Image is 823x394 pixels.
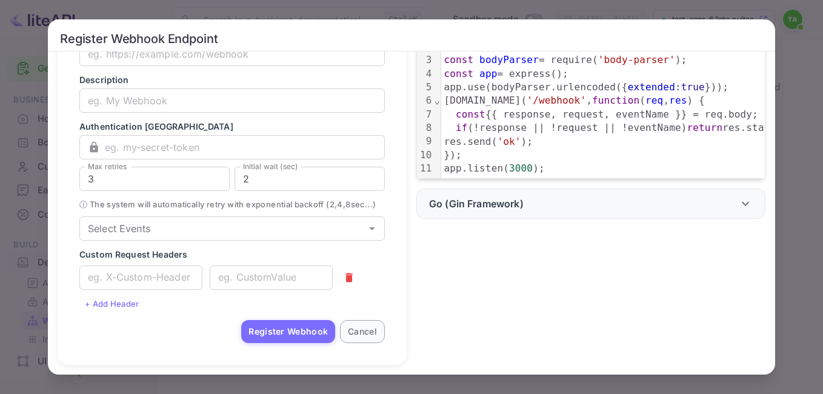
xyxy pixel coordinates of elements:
[592,95,639,106] span: function
[509,162,533,174] span: 3000
[444,68,473,79] span: const
[456,122,468,133] span: if
[645,95,663,106] span: req
[580,41,633,52] span: 'express'
[497,136,521,147] span: 'ok'
[79,88,385,113] input: eg. My Webhook
[417,162,434,175] div: 11
[429,196,524,211] p: Go (Gin Framework)
[364,220,381,237] button: Open
[417,81,434,94] div: 5
[79,198,385,212] span: ⓘ The system will automatically retry with exponential backoff ( 2 , 4 , 8 sec...)
[241,320,335,343] button: Register Webhook
[527,95,586,106] span: '/webhook'
[434,95,441,106] span: Fold line
[417,108,434,121] div: 7
[88,161,127,172] label: Max retries
[79,73,385,86] p: Description
[687,122,723,133] span: return
[340,320,385,343] button: Cancel
[83,220,361,237] input: Choose event types...
[681,81,705,93] span: true
[417,94,434,107] div: 6
[598,54,675,65] span: 'body-parser'
[479,68,497,79] span: app
[479,54,539,65] span: bodyParser
[79,295,145,313] button: + Add Header
[669,95,687,106] span: res
[416,189,765,219] div: Go (Gin Framework)
[479,41,521,52] span: express
[79,120,385,133] p: Authentication [GEOGRAPHIC_DATA]
[417,67,434,81] div: 4
[417,149,434,162] div: 10
[444,41,473,52] span: const
[243,161,298,172] label: Initial wait (sec)
[628,81,675,93] span: extended
[79,265,202,290] input: eg. X-Custom-Header
[444,54,473,65] span: const
[48,19,775,52] h2: Register Webhook Endpoint
[79,42,385,66] input: eg. https://example.com/webhook
[417,121,434,135] div: 8
[210,265,333,290] input: eg. CustomValue
[456,109,485,120] span: const
[417,135,434,148] div: 9
[79,248,385,261] p: Custom Request Headers
[417,53,434,67] div: 3
[105,135,385,159] input: eg. my-secret-token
